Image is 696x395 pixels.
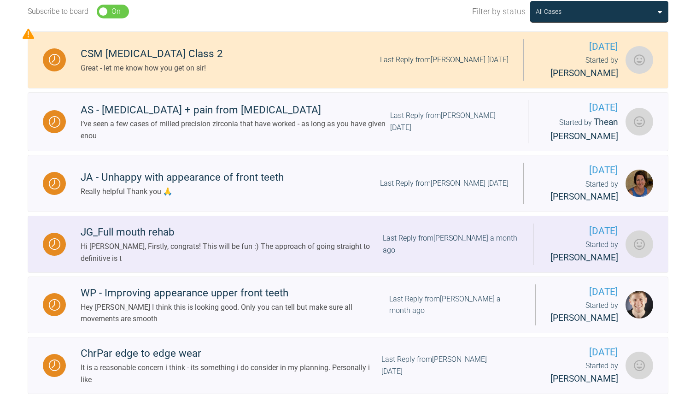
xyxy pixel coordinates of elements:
div: Last Reply from [PERSON_NAME] a month ago [389,293,521,317]
span: [DATE] [550,284,618,300]
span: [PERSON_NAME] [550,373,618,384]
div: All Cases [536,6,561,17]
span: Thean [PERSON_NAME] [550,117,618,141]
span: Filter by status [472,5,526,18]
div: Started by [550,300,618,325]
div: Last Reply from [PERSON_NAME] a month ago [383,232,518,256]
div: Started by [539,360,618,386]
div: Started by [543,115,618,143]
div: Last Reply from [PERSON_NAME] [DATE] [381,354,509,377]
div: On [111,6,121,18]
span: [PERSON_NAME] [550,312,618,323]
img: Thean Wei Yap [626,108,653,136]
a: WaitingChrPar edge to edge wearIt is a reasonable concern i think - its something i do consider i... [28,337,668,394]
a: WaitingWP - Improving appearance upper front teethHey [PERSON_NAME] I think this is looking good.... [28,277,668,334]
img: Waiting [49,178,60,189]
span: [DATE] [548,224,618,239]
img: Matthew Kettley [626,291,653,318]
div: Started by [538,178,618,204]
a: WaitingJA - Unhappy with appearance of front teethReally helpful Thank you 🙏Last Reply from[PERSO... [28,155,668,212]
div: AS - [MEDICAL_DATA] + pain from [MEDICAL_DATA] [81,102,390,118]
div: Last Reply from [PERSON_NAME] [DATE] [380,177,509,189]
img: Waiting [49,238,60,250]
a: WaitingAS - [MEDICAL_DATA] + pain from [MEDICAL_DATA]I’ve seen a few cases of milled precision zi... [28,92,668,152]
img: Waiting [49,116,60,128]
img: Priority [23,28,34,40]
span: [PERSON_NAME] [550,191,618,202]
div: Hi [PERSON_NAME], Firstly, congrats! This will be fun :) The approach of going straight to defini... [81,241,383,264]
div: JA - Unhappy with appearance of front teeth [81,169,284,186]
img: Waiting [49,360,60,371]
span: [DATE] [538,163,618,178]
div: Great - let me know how you get on sir! [81,62,223,74]
div: CSM [MEDICAL_DATA] Class 2 [81,46,223,62]
a: WaitingCSM [MEDICAL_DATA] Class 2Great - let me know how you get on sir!Last Reply from[PERSON_NA... [28,31,668,88]
div: JG_Full mouth rehab [81,224,383,241]
span: [DATE] [538,39,618,54]
div: Last Reply from [PERSON_NAME] [DATE] [390,110,513,133]
div: Subscribe to board [28,6,88,18]
a: WaitingJG_Full mouth rehabHi [PERSON_NAME], Firstly, congrats! This will be fun :) The approach o... [28,216,668,273]
img: Margaret De Verteuil [626,170,653,197]
div: It is a reasonable concern i think - its something i do consider in my planning. Personally i like [81,362,381,385]
img: Waiting [49,54,60,65]
img: Rob Ardern [626,46,653,74]
div: ChrPar edge to edge wear [81,345,381,362]
img: Daniel Anderson [626,352,653,379]
div: WP - Improving appearance upper front teeth [81,285,389,301]
span: [PERSON_NAME] [550,252,618,263]
img: Julia Tully [626,230,653,258]
span: [DATE] [539,345,618,360]
span: [PERSON_NAME] [550,68,618,78]
div: Started by [548,239,618,265]
div: Really helpful Thank you 🙏 [81,186,284,198]
div: Hey [PERSON_NAME] I think this is looking good. Only you can tell but make sure all movements are... [81,301,389,325]
div: Started by [538,54,618,80]
div: Last Reply from [PERSON_NAME] [DATE] [380,54,509,66]
div: I’ve seen a few cases of milled precision zirconia that have worked - as long as you have given enou [81,118,390,141]
span: [DATE] [543,100,618,115]
img: Waiting [49,299,60,311]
